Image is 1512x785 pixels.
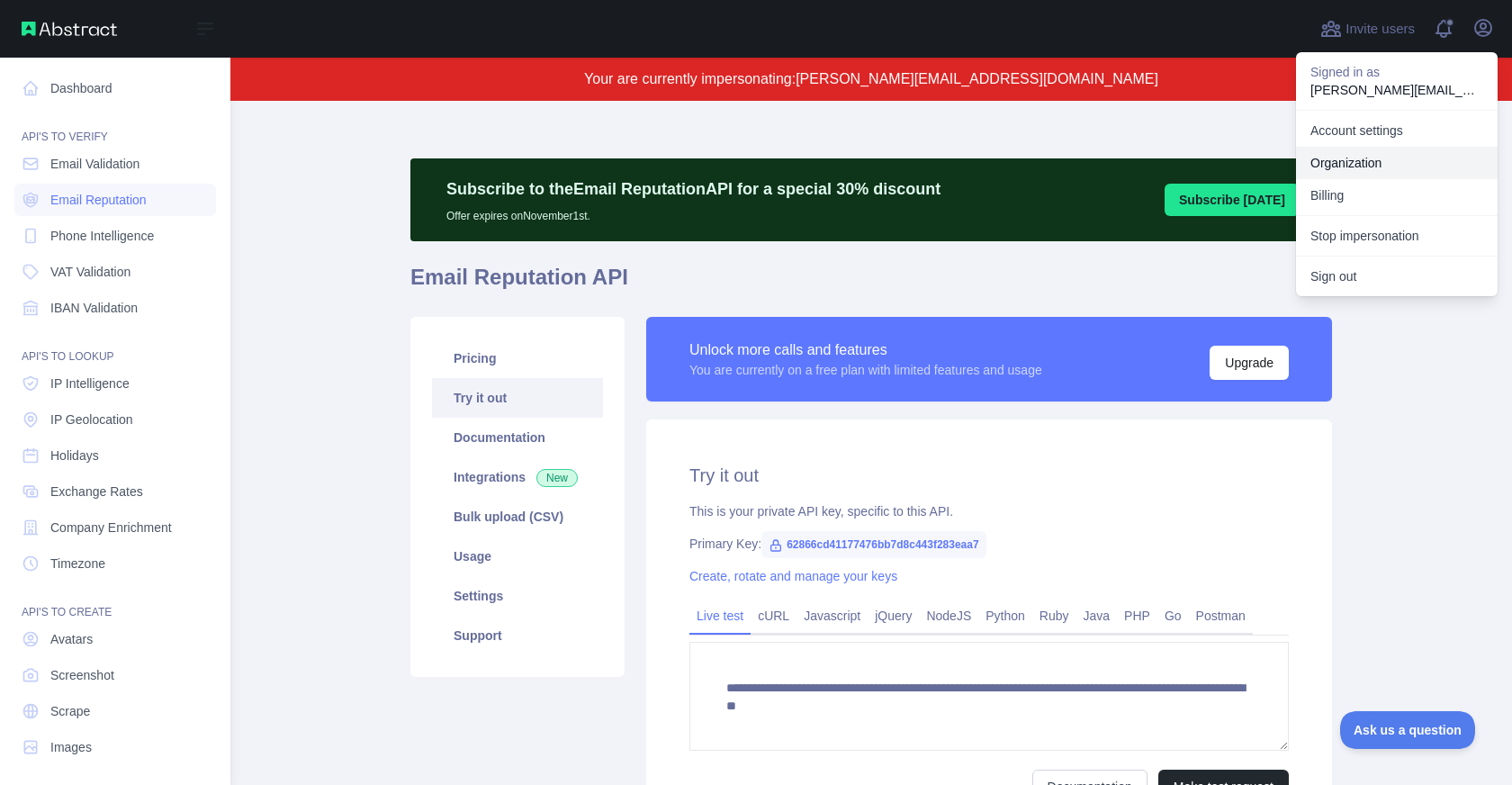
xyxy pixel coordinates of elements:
a: Organization [1296,147,1498,179]
a: Scrape [14,695,216,727]
button: Invite users [1317,14,1418,43]
span: IP Geolocation [50,411,133,429]
a: IBAN Validation [14,292,216,324]
iframe: Toggle Customer Support [1340,711,1476,749]
span: New [536,469,578,487]
a: Email Validation [14,148,216,180]
img: Abstract API [22,22,117,36]
span: Holidays [50,447,99,465]
h2: Try it out [689,463,1289,488]
span: IP Intelligence [50,374,130,392]
a: jQuery [868,601,919,630]
a: Go [1157,601,1189,630]
a: VAT Validation [14,256,216,288]
a: Bulk upload (CSV) [432,497,603,537]
a: Images [14,731,216,763]
a: Python [978,601,1032,630]
a: Avatars [14,623,216,655]
a: Pricing [432,338,603,378]
span: VAT Validation [50,263,130,281]
button: Sign out [1296,260,1498,293]
span: Invite users [1345,19,1415,40]
a: Exchange Rates [14,475,216,508]
h1: Email Reputation API [410,263,1332,306]
a: Java [1076,601,1118,630]
a: Account settings [1296,114,1498,147]
button: Stop impersonation [1296,220,1498,252]
a: Settings [432,576,603,616]
a: Javascript [796,601,868,630]
a: IP Geolocation [14,403,216,436]
span: Images [50,738,92,756]
span: Exchange Rates [50,483,143,501]
span: Avatars [50,630,93,648]
p: [PERSON_NAME][EMAIL_ADDRESS][DOMAIN_NAME] [1310,81,1483,99]
div: API'S TO CREATE [14,583,216,619]
button: Upgrade [1210,346,1289,380]
a: Documentation [432,418,603,457]
button: Subscribe [DATE] [1165,184,1300,216]
a: Ruby [1032,601,1076,630]
p: Subscribe to the Email Reputation API for a special 30 % discount [446,176,940,202]
a: Phone Intelligence [14,220,216,252]
span: IBAN Validation [50,299,138,317]
p: Signed in as [1310,63,1483,81]
a: Company Enrichment [14,511,216,544]
div: API'S TO LOOKUP [14,328,216,364]
span: Your are currently impersonating: [584,71,796,86]
a: NodeJS [919,601,978,630]
button: Billing [1296,179,1498,212]
span: Screenshot [50,666,114,684]
a: cURL [751,601,796,630]
a: Dashboard [14,72,216,104]
span: Email Reputation [50,191,147,209]
a: Timezone [14,547,216,580]
div: API'S TO VERIFY [14,108,216,144]
span: 62866cd41177476bb7d8c443f283eaa7 [761,531,986,558]
a: Try it out [432,378,603,418]
a: Usage [432,537,603,576]
div: This is your private API key, specific to this API. [689,502,1289,520]
a: Live test [689,601,751,630]
span: Email Validation [50,155,139,173]
span: Phone Intelligence [50,227,154,245]
span: Scrape [50,702,90,720]
a: Support [432,616,603,655]
div: Primary Key: [689,535,1289,553]
a: Holidays [14,439,216,472]
a: IP Intelligence [14,367,216,400]
span: Company Enrichment [50,519,172,537]
p: Offer expires on November 1st. [446,202,940,223]
a: Email Reputation [14,184,216,216]
a: Integrations New [432,457,603,497]
a: PHP [1117,601,1157,630]
span: Timezone [50,555,105,573]
span: [PERSON_NAME][EMAIL_ADDRESS][DOMAIN_NAME] [796,71,1158,86]
a: Create, rotate and manage your keys [689,569,897,583]
a: Screenshot [14,659,216,691]
div: You are currently on a free plan with limited features and usage [689,361,1042,379]
a: Postman [1189,601,1253,630]
div: Unlock more calls and features [689,339,1042,361]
